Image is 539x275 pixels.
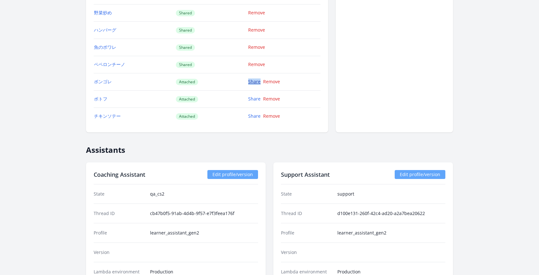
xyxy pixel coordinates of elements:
a: Remove [263,78,280,85]
a: チキンソテー [94,113,121,119]
dt: State [281,191,332,197]
a: Edit profile/version [395,170,445,179]
a: Edit profile/version [207,170,258,179]
dt: Profile [281,230,332,236]
dd: cb47b0f5-91ab-4d4b-9f57-e7f3feea176f [150,210,258,217]
a: Remove [248,61,265,67]
dt: State [94,191,145,197]
span: Shared [176,44,195,51]
dd: Production [150,269,258,275]
dt: Lambda environment [94,269,145,275]
a: ボンゴレ [94,78,112,85]
dt: Thread ID [94,210,145,217]
a: Remove [248,27,265,33]
dd: learner_assistant_gen2 [337,230,445,236]
span: Attached [176,113,198,120]
a: 魚のポワレ [94,44,116,50]
a: Share [248,113,261,119]
dt: Version [281,249,332,256]
dt: Version [94,249,145,256]
a: Share [248,78,261,85]
dd: Production [337,269,445,275]
a: Remove [248,10,265,16]
a: ポトフ [94,96,107,102]
h2: Support Assistant [281,170,330,179]
a: Share [248,96,261,102]
a: Remove [263,113,280,119]
a: Remove [248,44,265,50]
a: 野菜炒め [94,10,112,16]
dt: Thread ID [281,210,332,217]
dd: learner_assistant_gen2 [150,230,258,236]
span: Shared [176,62,195,68]
span: Attached [176,79,198,85]
dd: d100e131-260f-42c4-ad20-a2a7bea20622 [337,210,445,217]
h2: Assistants [86,140,453,155]
span: Shared [176,27,195,33]
dt: Lambda environment [281,269,332,275]
dd: support [337,191,445,197]
span: Shared [176,10,195,16]
a: Remove [263,96,280,102]
span: Attached [176,96,198,102]
dt: Profile [94,230,145,236]
a: ハンバーグ [94,27,116,33]
dd: qa_cs2 [150,191,258,197]
a: ペペロンチーノ [94,61,125,67]
h2: Coaching Assistant [94,170,145,179]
